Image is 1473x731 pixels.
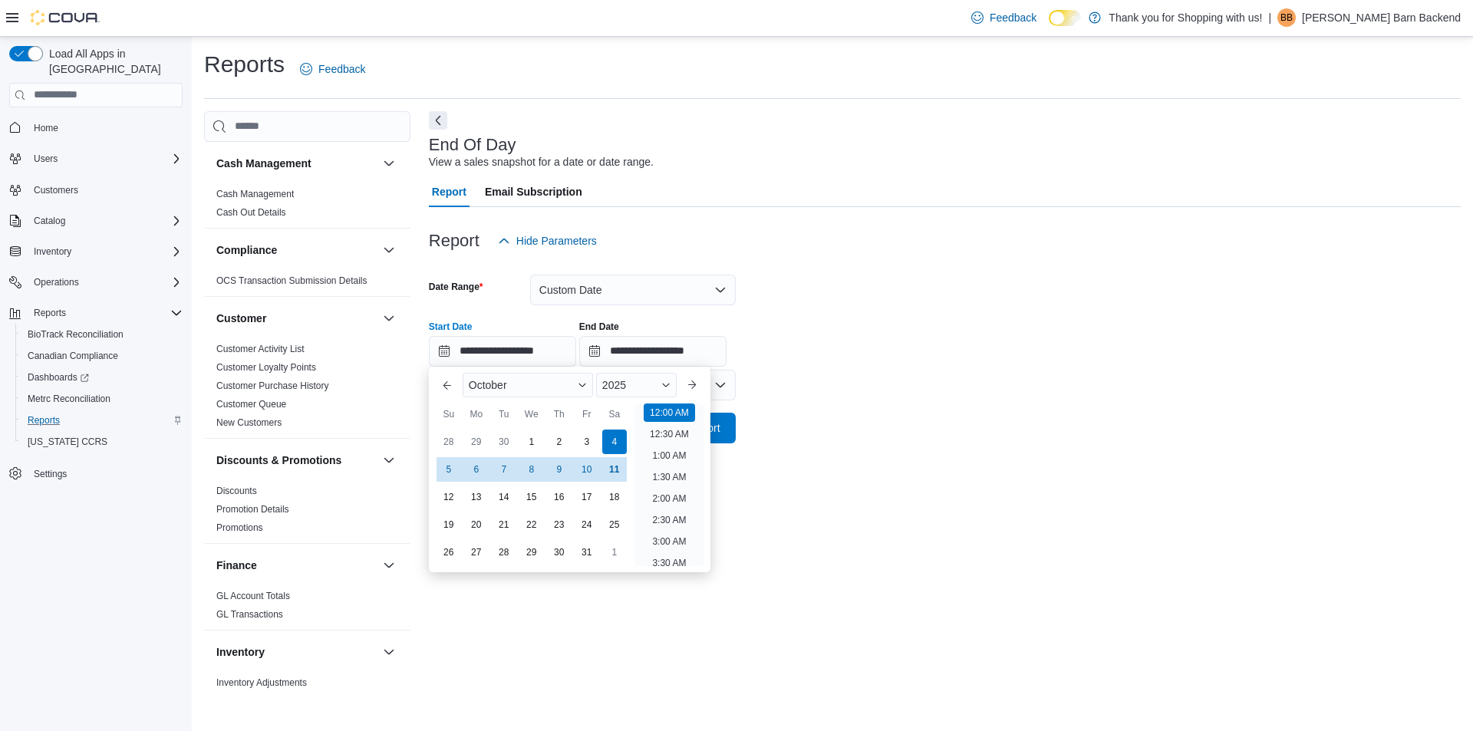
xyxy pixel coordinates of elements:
div: October, 2025 [435,428,628,566]
div: day-1 [602,540,627,565]
div: day-4 [602,430,627,454]
span: Reports [28,414,60,426]
a: OCS Transaction Submission Details [216,275,367,286]
div: day-26 [437,540,461,565]
div: day-19 [437,512,461,537]
span: Load All Apps in [GEOGRAPHIC_DATA] [43,46,183,77]
div: day-11 [602,457,627,482]
a: Settings [28,465,73,483]
span: Catalog [28,212,183,230]
div: day-17 [575,485,599,509]
span: Customer Activity List [216,343,305,355]
div: Budd Barn Backend [1277,8,1296,27]
div: day-21 [492,512,516,537]
button: Reports [15,410,189,431]
span: Discounts [216,485,257,497]
div: Mo [464,402,489,426]
div: day-3 [575,430,599,454]
span: New Customers [216,417,282,429]
span: Promotion Details [216,503,289,515]
li: 12:00 AM [644,403,695,422]
a: BioTrack Reconciliation [21,325,130,344]
button: Customer [216,311,377,326]
h3: Inventory [216,644,265,660]
div: day-1 [519,430,544,454]
span: Operations [34,276,79,288]
button: Catalog [28,212,71,230]
a: Inventory Adjustments [216,677,307,688]
button: Compliance [380,241,398,259]
button: Catalog [3,210,189,232]
label: Start Date [429,321,473,333]
div: Customer [204,340,410,438]
span: Inventory [28,242,183,261]
ul: Time [634,403,704,566]
button: Inventory [3,241,189,262]
div: day-12 [437,485,461,509]
span: Customer Loyalty Points [216,361,316,374]
span: Inventory [34,245,71,258]
button: Home [3,117,189,139]
div: day-20 [464,512,489,537]
button: Hide Parameters [492,226,603,256]
button: Reports [28,304,72,322]
h3: Compliance [216,242,277,258]
label: Date Range [429,281,483,293]
button: Finance [216,558,377,573]
button: BioTrack Reconciliation [15,324,189,345]
div: day-24 [575,512,599,537]
a: Promotions [216,522,263,533]
span: Customers [34,184,78,196]
a: GL Account Totals [216,591,290,601]
button: Customers [3,179,189,201]
img: Cova [31,10,100,25]
span: Users [28,150,183,168]
span: BioTrack Reconciliation [28,328,124,341]
a: Customer Queue [216,399,286,410]
div: Button. Open the year selector. 2025 is currently selected. [596,373,677,397]
div: Sa [602,402,627,426]
a: Feedback [294,54,371,84]
a: Customers [28,181,84,199]
a: Customer Activity List [216,344,305,354]
button: Next month [680,373,704,397]
span: BioTrack Reconciliation [21,325,183,344]
span: Operations [28,273,183,291]
div: Finance [204,587,410,630]
div: day-13 [464,485,489,509]
span: Metrc Reconciliation [28,393,110,405]
a: [US_STATE] CCRS [21,433,114,451]
a: Discounts [216,486,257,496]
button: Next [429,111,447,130]
span: 2025 [602,379,626,391]
span: Dashboards [21,368,183,387]
span: Metrc Reconciliation [21,390,183,408]
input: Dark Mode [1049,10,1081,26]
span: Dashboards [28,371,89,384]
a: Dashboards [21,368,95,387]
span: Reports [28,304,183,322]
div: day-31 [575,540,599,565]
li: 2:30 AM [646,511,692,529]
span: October [469,379,507,391]
div: Su [437,402,461,426]
span: Canadian Compliance [21,347,183,365]
div: day-9 [547,457,572,482]
div: day-7 [492,457,516,482]
button: Settings [3,462,189,484]
div: day-29 [519,540,544,565]
span: [US_STATE] CCRS [28,436,107,448]
h3: Customer [216,311,266,326]
button: Inventory [28,242,77,261]
a: GL Transactions [216,609,283,620]
div: day-8 [519,457,544,482]
p: [PERSON_NAME] Barn Backend [1302,8,1461,27]
span: Customer Purchase History [216,380,329,392]
a: Customer Purchase History [216,380,329,391]
div: day-25 [602,512,627,537]
a: Cash Out Details [216,207,286,218]
div: day-10 [575,457,599,482]
span: Email Subscription [485,176,582,207]
h1: Reports [204,49,285,80]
